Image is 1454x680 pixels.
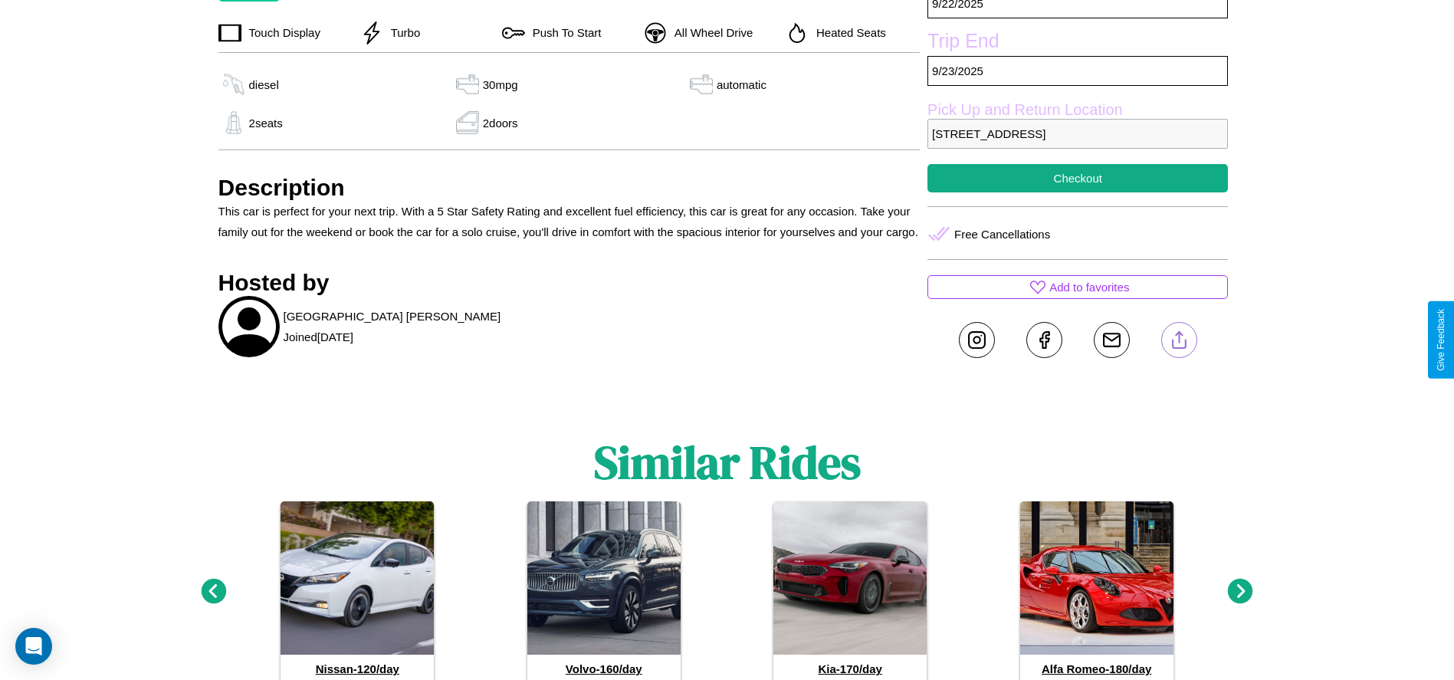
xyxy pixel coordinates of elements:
[218,175,921,201] h3: Description
[249,74,279,95] p: diesel
[218,201,921,242] p: This car is perfect for your next trip. With a 5 Star Safety Rating and excellent fuel efficiency...
[452,73,483,96] img: gas
[525,22,602,43] p: Push To Start
[284,306,501,327] p: [GEOGRAPHIC_DATA] [PERSON_NAME]
[452,111,483,134] img: gas
[1049,277,1129,297] p: Add to favorites
[927,56,1228,86] p: 9 / 23 / 2025
[927,101,1228,119] label: Pick Up and Return Location
[15,628,52,665] div: Open Intercom Messenger
[1436,309,1446,371] div: Give Feedback
[927,275,1228,299] button: Add to favorites
[241,22,320,43] p: Touch Display
[383,22,421,43] p: Turbo
[483,74,518,95] p: 30 mpg
[954,224,1050,245] p: Free Cancellations
[483,113,518,133] p: 2 doors
[667,22,753,43] p: All Wheel Drive
[809,22,886,43] p: Heated Seats
[218,111,249,134] img: gas
[284,327,353,347] p: Joined [DATE]
[717,74,766,95] p: automatic
[686,73,717,96] img: gas
[218,270,921,296] h3: Hosted by
[218,73,249,96] img: gas
[927,119,1228,149] p: [STREET_ADDRESS]
[927,30,1228,56] label: Trip End
[249,113,283,133] p: 2 seats
[927,164,1228,192] button: Checkout
[594,431,861,494] h1: Similar Rides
